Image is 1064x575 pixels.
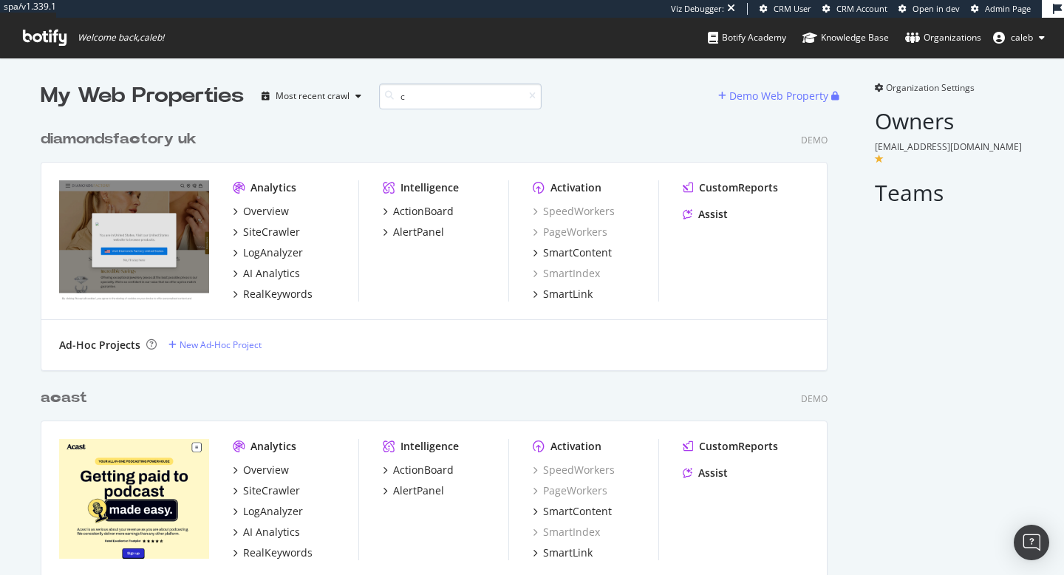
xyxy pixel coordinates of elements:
span: Admin Page [985,3,1031,14]
div: Analytics [250,180,296,195]
div: SmartLink [543,545,593,560]
div: Activation [550,180,601,195]
a: Botify Academy [708,18,786,58]
a: CustomReports [683,439,778,454]
button: Most recent crawl [256,84,367,108]
b: c [50,390,61,405]
a: SmartContent [533,245,612,260]
a: AI Analytics [233,266,300,281]
div: Most recent crawl [276,92,349,101]
div: Overview [243,463,289,477]
div: SmartContent [543,245,612,260]
div: Viz Debugger: [671,3,724,15]
div: Intelligence [400,180,459,195]
div: Demo [801,392,828,405]
div: Knowledge Base [802,30,889,45]
div: a ast [41,387,87,409]
a: SpeedWorkers [533,463,615,477]
a: AlertPanel [383,225,444,239]
div: Organizations [905,30,981,45]
div: ActionBoard [393,204,454,219]
a: CRM Account [822,3,887,15]
span: Open in dev [913,3,960,14]
img: diamondsfactory uk [59,180,209,300]
div: Overview [243,204,289,219]
a: SmartIndex [533,525,600,540]
a: SmartLink [533,545,593,560]
div: Ad-Hoc Projects [59,338,140,353]
a: Open in dev [898,3,960,15]
div: New Ad-Hoc Project [180,338,262,351]
div: Intelligence [400,439,459,454]
a: ActionBoard [383,204,454,219]
div: CustomReports [699,180,778,195]
div: SmartContent [543,504,612,519]
a: SpeedWorkers [533,204,615,219]
a: PageWorkers [533,483,607,498]
div: AI Analytics [243,525,300,540]
a: SmartLink [533,287,593,302]
a: Assist [683,466,728,480]
span: Organization Settings [886,81,975,94]
a: SmartContent [533,504,612,519]
div: Botify Academy [708,30,786,45]
span: caleb [1011,31,1033,44]
div: AlertPanel [393,483,444,498]
a: Admin Page [971,3,1031,15]
div: Analytics [250,439,296,454]
a: Organizations [905,18,981,58]
a: LogAnalyzer [233,245,303,260]
div: RealKeywords [243,545,313,560]
div: LogAnalyzer [243,504,303,519]
a: RealKeywords [233,287,313,302]
a: acast [41,387,93,409]
a: Assist [683,207,728,222]
div: AI Analytics [243,266,300,281]
a: SmartIndex [533,266,600,281]
a: LogAnalyzer [233,504,303,519]
div: Demo [801,134,828,146]
div: SmartLink [543,287,593,302]
a: AlertPanel [383,483,444,498]
div: My Web Properties [41,81,244,111]
input: Search [379,84,542,109]
div: SiteCrawler [243,225,300,239]
a: SiteCrawler [233,225,300,239]
div: Assist [698,207,728,222]
a: diamondsfactory uk [41,129,202,150]
a: CRM User [760,3,811,15]
div: ActionBoard [393,463,454,477]
div: Demo Web Property [729,89,828,103]
a: CustomReports [683,180,778,195]
div: SiteCrawler [243,483,300,498]
span: CRM User [774,3,811,14]
a: Demo Web Property [718,89,831,102]
a: Overview [233,204,289,219]
div: CustomReports [699,439,778,454]
a: New Ad-Hoc Project [168,338,262,351]
a: RealKeywords [233,545,313,560]
b: c [129,132,140,146]
h2: Teams [875,180,1023,205]
span: Welcome back, caleb ! [78,32,164,44]
div: RealKeywords [243,287,313,302]
button: Demo Web Property [718,84,831,108]
div: AlertPanel [393,225,444,239]
button: caleb [981,26,1057,50]
a: SiteCrawler [233,483,300,498]
a: Knowledge Base [802,18,889,58]
img: acast [59,439,209,559]
div: diamondsfa tory uk [41,129,197,150]
span: CRM Account [836,3,887,14]
a: PageWorkers [533,225,607,239]
span: [EMAIL_ADDRESS][DOMAIN_NAME] [875,140,1022,153]
div: LogAnalyzer [243,245,303,260]
h2: Owners [875,109,1023,133]
a: Overview [233,463,289,477]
